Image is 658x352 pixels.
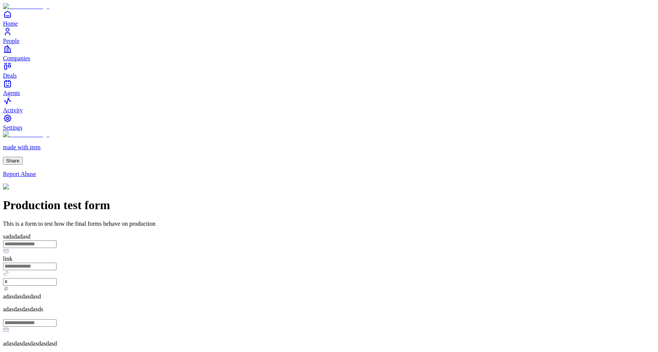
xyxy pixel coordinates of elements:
[3,256,12,262] label: link
[3,20,18,27] span: Home
[3,171,655,178] a: Report Abuse
[3,107,23,113] span: Activity
[3,184,36,190] img: Form Logo
[3,293,41,300] label: adasdasdasdasd
[3,96,655,113] a: Activity
[3,38,20,44] span: People
[3,198,655,212] h1: Production test form
[3,124,23,131] span: Settings
[3,306,655,313] p: adasdasdasdasds
[3,131,49,138] img: Item Brain Logo
[3,114,655,131] a: Settings
[3,10,655,27] a: Home
[3,3,49,10] img: Item Brain Logo
[3,340,655,347] p: adasdasdasdasdasdasd
[3,157,23,165] button: Share
[3,72,17,79] span: Deals
[3,144,655,151] p: made with item
[3,27,655,44] a: People
[3,44,655,61] a: Companies
[3,233,31,240] label: sadadadasd
[3,131,655,151] a: made with item
[3,90,20,96] span: Agents
[3,79,655,96] a: Agents
[3,55,30,61] span: Companies
[3,220,655,227] p: This is a form to test how the final forms behave on production
[3,62,655,79] a: Deals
